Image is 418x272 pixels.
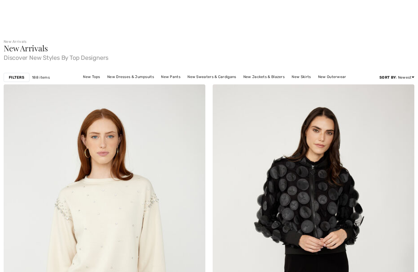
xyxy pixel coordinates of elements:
[4,39,27,44] a: New Arrivals
[289,73,314,81] a: New Skirts
[4,52,414,61] span: Discover New Styles By Top Designers
[378,254,412,269] iframe: Opens a widget where you can find more information
[32,75,50,80] span: 188 items
[104,73,157,81] a: New Dresses & Jumpsuits
[80,73,103,81] a: New Tops
[379,75,414,80] div: : Newest
[240,73,288,81] a: New Jackets & Blazers
[158,73,183,81] a: New Pants
[9,75,24,80] strong: Filters
[315,73,349,81] a: New Outerwear
[379,75,396,80] strong: Sort By
[4,43,48,53] span: New Arrivals
[184,73,239,81] a: New Sweaters & Cardigans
